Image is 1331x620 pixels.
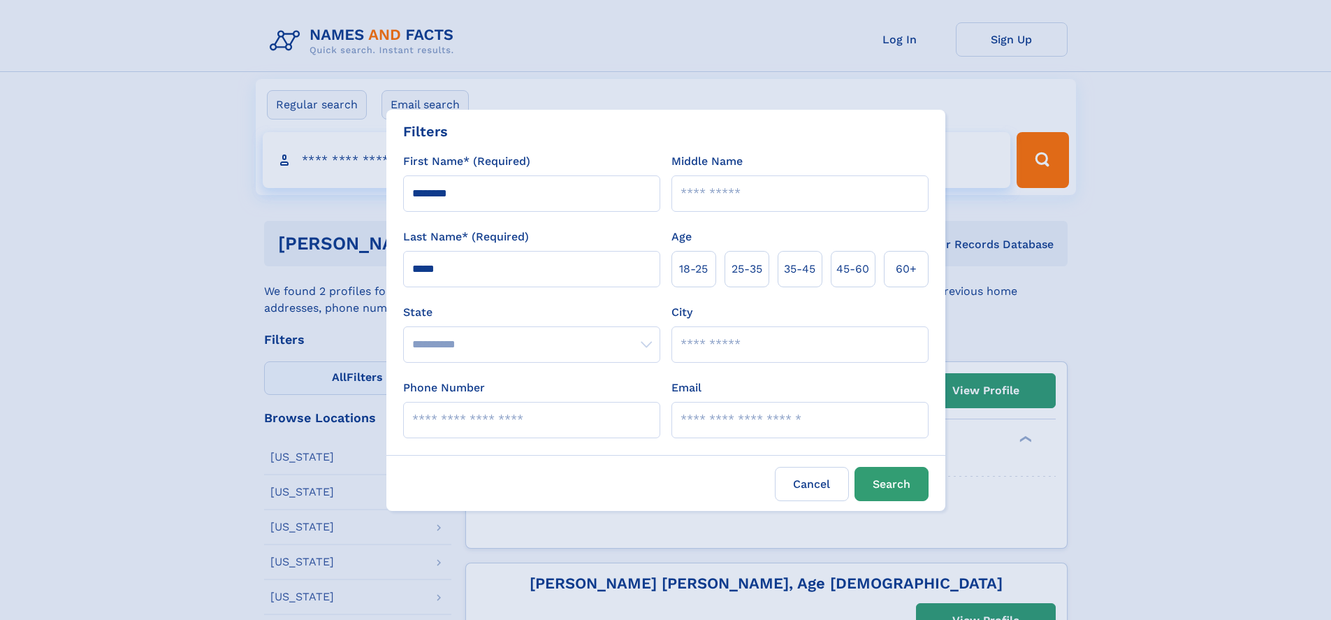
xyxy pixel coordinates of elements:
[836,261,869,277] span: 45‑60
[671,229,692,245] label: Age
[775,467,849,501] label: Cancel
[403,229,529,245] label: Last Name* (Required)
[896,261,917,277] span: 60+
[403,121,448,142] div: Filters
[679,261,708,277] span: 18‑25
[403,304,660,321] label: State
[671,153,743,170] label: Middle Name
[403,153,530,170] label: First Name* (Required)
[854,467,929,501] button: Search
[403,380,485,396] label: Phone Number
[732,261,762,277] span: 25‑35
[784,261,815,277] span: 35‑45
[671,380,701,396] label: Email
[671,304,692,321] label: City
